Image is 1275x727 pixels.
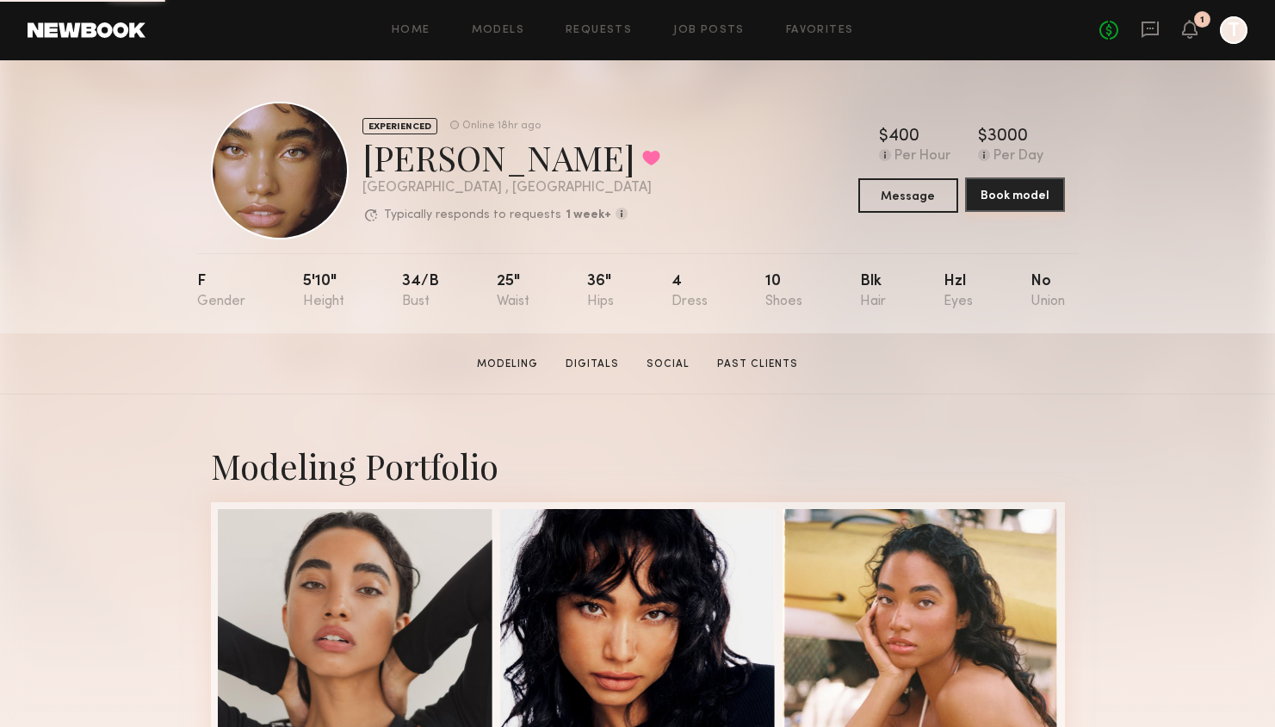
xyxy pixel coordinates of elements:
div: No [1031,274,1065,309]
button: Book model [965,177,1065,212]
a: Book model [965,178,1065,213]
a: Requests [566,25,632,36]
a: Home [392,25,430,36]
div: $ [879,128,888,146]
div: [PERSON_NAME] [362,134,660,180]
div: Modeling Portfolio [211,443,1065,488]
a: Favorites [786,25,854,36]
div: 36" [587,274,614,309]
a: T [1220,16,1247,44]
div: 10 [765,274,802,309]
a: Past Clients [710,357,805,372]
div: $ [978,128,987,146]
div: F [197,274,245,309]
div: 34/b [402,274,439,309]
a: Social [640,357,696,372]
div: Hzl [944,274,973,309]
div: 1 [1200,16,1204,25]
div: Per Day [993,149,1043,165]
a: Job Posts [673,25,745,36]
div: Per Hour [894,149,950,165]
div: 400 [888,128,919,146]
button: Message [858,178,958,213]
div: Blk [860,274,886,309]
div: 5'10" [303,274,344,309]
div: 25" [497,274,529,309]
div: Online 18hr ago [462,121,541,132]
div: EXPERIENCED [362,118,437,134]
b: 1 week+ [566,209,611,221]
a: Models [472,25,524,36]
div: [GEOGRAPHIC_DATA] , [GEOGRAPHIC_DATA] [362,181,660,196]
a: Digitals [559,357,626,372]
a: Modeling [470,357,545,372]
div: 4 [672,274,708,309]
div: 3000 [987,128,1028,146]
p: Typically responds to requests [384,209,561,221]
